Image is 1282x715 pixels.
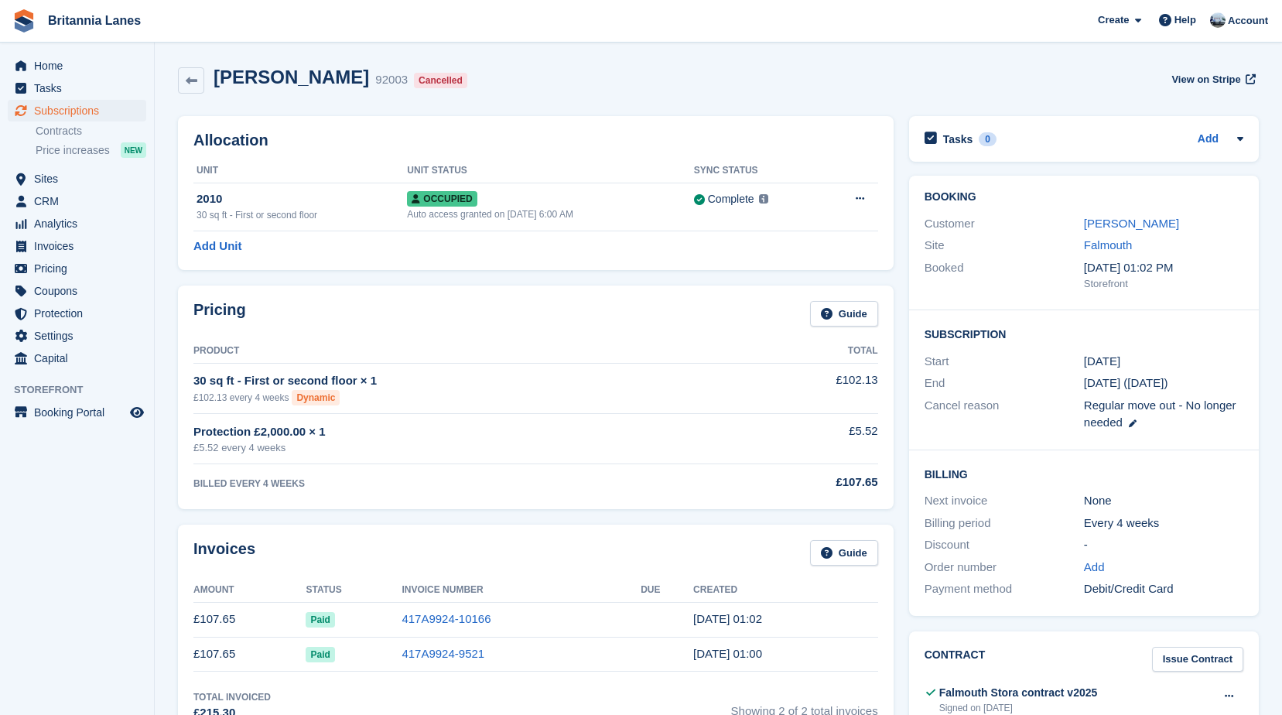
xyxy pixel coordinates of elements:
th: Amount [193,578,306,603]
div: Discount [925,536,1084,554]
th: Unit Status [407,159,693,183]
div: 30 sq ft - First or second floor × 1 [193,372,750,390]
span: Home [34,55,127,77]
span: Paid [306,612,334,628]
div: Storefront [1084,276,1243,292]
img: icon-info-grey-7440780725fd019a000dd9b08b2336e03edf1995a4989e88bcd33f0948082b44.svg [759,194,768,204]
span: Regular move out - No longer needed [1084,399,1236,429]
div: 0 [979,132,997,146]
span: Paid [306,647,334,662]
a: Falmouth [1084,238,1133,251]
a: Guide [810,301,878,327]
div: Billing period [925,515,1084,532]
div: [DATE] 01:02 PM [1084,259,1243,277]
a: menu [8,55,146,77]
div: Customer [925,215,1084,233]
a: 417A9924-10166 [402,612,491,625]
span: [DATE] ([DATE]) [1084,376,1168,389]
time: 2025-07-01 00:00:00 UTC [1084,353,1120,371]
div: 92003 [375,71,408,89]
h2: Subscription [925,326,1243,341]
div: Total Invoiced [193,690,271,704]
a: menu [8,258,146,279]
a: menu [8,280,146,302]
div: Every 4 weeks [1084,515,1243,532]
div: Auto access granted on [DATE] 6:00 AM [407,207,693,221]
div: End [925,375,1084,392]
th: Status [306,578,402,603]
div: - [1084,536,1243,554]
th: Unit [193,159,407,183]
div: £5.52 every 4 weeks [193,440,750,456]
a: menu [8,402,146,423]
h2: Allocation [193,132,878,149]
div: 30 sq ft - First or second floor [197,208,407,222]
a: 417A9924-9521 [402,647,484,660]
div: Order number [925,559,1084,576]
h2: Tasks [943,132,973,146]
div: Signed on [DATE] [939,701,1098,715]
h2: Booking [925,191,1243,204]
div: Protection £2,000.00 × 1 [193,423,750,441]
span: Help [1174,12,1196,28]
span: Analytics [34,213,127,234]
td: £107.65 [193,637,306,672]
a: Price increases NEW [36,142,146,159]
span: Price increases [36,143,110,158]
span: Settings [34,325,127,347]
td: £5.52 [750,414,878,464]
a: menu [8,325,146,347]
div: None [1084,492,1243,510]
h2: Contract [925,647,986,672]
th: Invoice Number [402,578,641,603]
span: Occupied [407,191,477,207]
img: John Millership [1210,12,1226,28]
img: stora-icon-8386f47178a22dfd0bd8f6a31ec36ba5ce8667c1dd55bd0f319d3a0aa187defe.svg [12,9,36,32]
span: Pricing [34,258,127,279]
div: Falmouth Stora contract v2025 [939,685,1098,701]
h2: Pricing [193,301,246,327]
a: Add [1198,131,1219,149]
div: BILLED EVERY 4 WEEKS [193,477,750,491]
a: menu [8,100,146,121]
div: Start [925,353,1084,371]
h2: [PERSON_NAME] [214,67,369,87]
a: Add Unit [193,238,241,255]
div: Booked [925,259,1084,292]
a: Preview store [128,403,146,422]
div: £102.13 every 4 weeks [193,390,750,405]
h2: Billing [925,466,1243,481]
div: Complete [708,191,754,207]
div: Debit/Credit Card [1084,580,1243,598]
span: Storefront [14,382,154,398]
div: Next invoice [925,492,1084,510]
a: View on Stripe [1165,67,1259,92]
div: Dynamic [292,390,340,405]
time: 2025-07-29 00:02:54 UTC [693,612,762,625]
td: £102.13 [750,363,878,413]
span: Invoices [34,235,127,257]
a: Add [1084,559,1105,576]
a: menu [8,168,146,190]
span: CRM [34,190,127,212]
a: menu [8,213,146,234]
a: menu [8,77,146,99]
td: £107.65 [193,602,306,637]
span: Coupons [34,280,127,302]
th: Created [693,578,878,603]
div: Cancel reason [925,397,1084,432]
div: Site [925,237,1084,255]
a: menu [8,235,146,257]
span: Capital [34,347,127,369]
span: View on Stripe [1171,72,1240,87]
th: Sync Status [694,159,822,183]
a: menu [8,190,146,212]
a: [PERSON_NAME] [1084,217,1179,230]
time: 2025-07-01 00:00:04 UTC [693,647,762,660]
span: Tasks [34,77,127,99]
a: Guide [810,540,878,566]
a: menu [8,347,146,369]
span: Protection [34,303,127,324]
span: Booking Portal [34,402,127,423]
th: Product [193,339,750,364]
